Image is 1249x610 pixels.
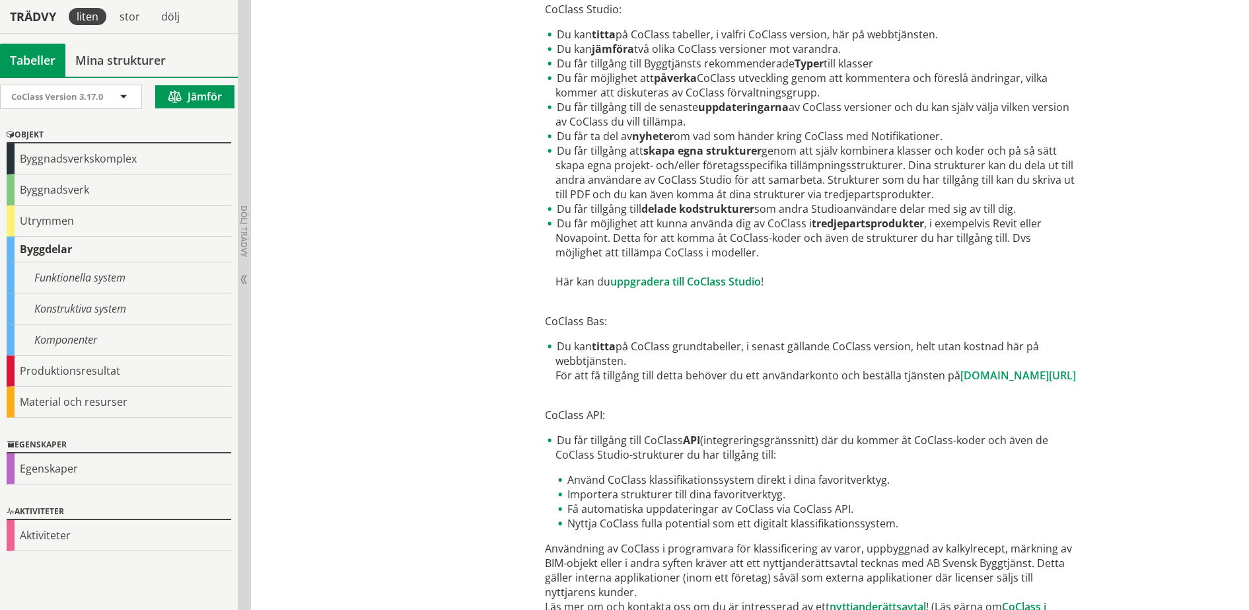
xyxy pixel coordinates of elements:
div: Konstruktiva system [7,293,231,324]
strong: Typer [795,56,824,71]
strong: titta [592,27,616,42]
li: Få automatiska uppdateringar av CoClass via CoClass API. [555,502,1079,516]
li: Använd CoClass klassifikationssystem direkt i dina favoritverktyg. [555,473,1079,487]
div: Trädvy [3,9,63,24]
div: Objekt [7,128,231,143]
strong: delade kodstrukturer [641,202,754,216]
li: Du får tillgång till Byggtjänsts rekommenderade till klasser [545,56,1079,71]
li: Du får tillgång till som andra Studioanvändare delar med sig av till dig. [545,202,1079,216]
div: liten [69,8,106,25]
div: dölj [153,8,188,25]
p: CoClass Studio: [545,2,1079,17]
strong: API [683,433,700,447]
li: Du får möjlighet att CoClass utveckling genom att kommentera och föreslå ändringar, vilka kommer ... [545,71,1079,100]
a: [DOMAIN_NAME][URL] [960,368,1076,383]
li: Importera strukturer till dina favoritverktyg. [555,487,1079,502]
span: CoClass Version 3.17.0 [11,91,103,102]
li: Du kan på CoClass grundtabeller, i senast gällande CoClass version, helt utan kostnad här på webb... [545,339,1079,383]
li: Nyttja CoClass fulla potential som ett digitalt klassifikationssystem. [555,516,1079,531]
p: CoClass Bas: [545,299,1079,328]
div: Byggnadsverkskomplex [7,143,231,174]
strong: titta [592,339,616,354]
div: Material och resurser [7,387,231,418]
li: Du kan på CoClass tabeller, i valfri CoClass version, här på webbtjänsten. [545,27,1079,42]
li: Du får tillgång att genom att själv kombinera klasser och koder och på så sätt skapa egna projekt... [545,143,1079,202]
div: Komponenter [7,324,231,356]
strong: nyheter [632,129,674,143]
div: Egenskaper [7,453,231,484]
a: uppgradera till CoClass Studio [610,274,761,289]
div: stor [112,8,148,25]
div: Aktiviteter [7,504,231,520]
span: Dölj trädvy [238,206,250,257]
strong: jämföra [592,42,634,56]
li: Du får ta del av om vad som händer kring CoClass med Notifikationer. [545,129,1079,143]
a: Mina strukturer [65,44,176,77]
div: Aktiviteter [7,520,231,551]
div: Byggnadsverk [7,174,231,206]
div: Byggdelar [7,237,231,262]
div: Produktionsresultat [7,356,231,387]
li: Du får möjlighet att kunna använda dig av CoClass i , i exempelvis Revit eller Novapoint. Detta f... [545,216,1079,289]
li: Du får tillgång till de senaste av CoClass versioner och du kan själv välja vilken version av CoC... [545,100,1079,129]
button: Jämför [155,85,234,108]
p: CoClass API: [545,393,1079,422]
strong: skapa egna strukturer [643,143,762,158]
div: Funktionella system [7,262,231,293]
div: Utrymmen [7,206,231,237]
li: Du får tillgång till CoClass (integreringsgränssnitt) där du kommer åt CoClass-koder och även de ... [545,433,1079,531]
strong: tredjepartsprodukter [812,216,924,231]
strong: påverka [654,71,697,85]
li: Du kan två olika CoClass versioner mot varandra. [545,42,1079,56]
div: Egenskaper [7,438,231,453]
strong: uppdateringarna [698,100,789,114]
